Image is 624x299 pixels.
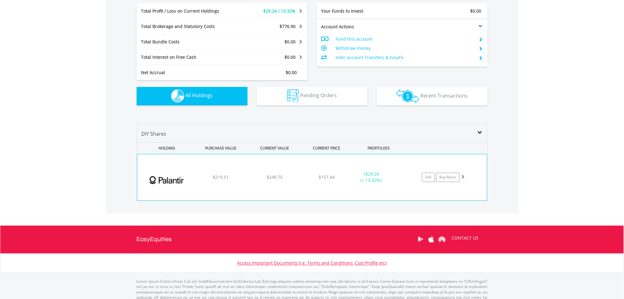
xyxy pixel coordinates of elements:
[142,131,167,138] span: DIY Shares
[195,143,247,154] div: PURCHASE VALUE
[137,54,236,60] div: Total Interest on Free Cash
[302,143,351,154] div: CURRENT PRICE
[396,90,419,103] img: transactions-zar-wht.png
[426,230,437,249] a: Apple
[300,92,337,99] span: Pending Orders
[317,24,402,30] div: Account Actions
[264,8,296,14] span: $29.24 / 13.32%
[137,23,236,30] div: Total Brokerage and Statutory Costs
[186,92,213,99] span: All Holdings
[237,260,387,266] a: Access Important Documents (i.e. Terms and Conditions, Cost Profile etc)
[415,230,426,249] a: Google Play
[365,171,379,177] span: $29.24
[285,39,296,45] span: $0.00
[137,39,236,45] div: Total Bundle Costs
[437,230,448,249] a: Huawei
[377,87,488,106] button: Recent Transactions
[422,173,435,182] a: Sell
[336,44,474,53] td: Withdraw money
[317,8,402,14] div: Your Funds to Invest
[267,174,283,180] span: $248.75
[285,54,296,60] span: $0.00
[287,90,299,103] img: pending_instructions-wht.png
[257,87,368,106] button: Pending Orders
[470,8,481,14] span: $0.00
[421,92,468,99] span: Recent Transactions
[352,143,405,154] div: PROFIT/LOSS
[448,230,483,247] a: CONTACT US
[137,226,172,253] a: EasyEquities
[248,143,301,154] div: CURRENT VALUE
[336,34,474,44] td: Fund this account
[171,90,184,103] img: holdings-wht.png
[280,23,296,29] span: $776.90
[348,171,394,184] div: + (+ 13.32%)
[319,174,335,180] span: $157.44
[137,143,193,154] div: HOLDING
[336,53,474,62] td: Inter-account Transfers & EasyFx
[213,174,229,180] span: $219.51
[137,70,236,76] div: Net Accrual
[137,87,248,106] button: All Holdings
[436,173,460,182] a: Buy More
[137,8,236,14] div: Total Profit / Loss on Current Holdings
[140,162,193,199] img: EQU.US.PLTR.png
[286,70,297,75] span: $0.00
